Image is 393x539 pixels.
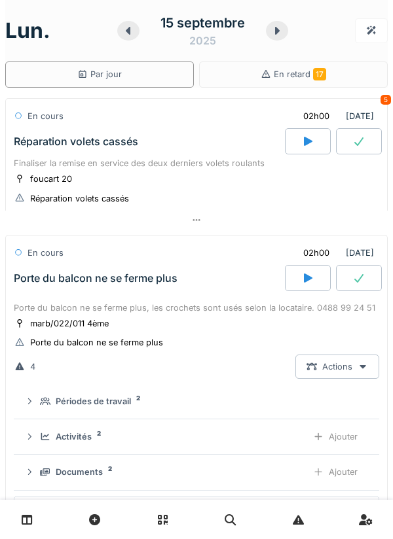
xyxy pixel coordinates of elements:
div: 2025 [189,33,216,48]
div: [DATE] [292,241,379,265]
div: Ajouter [302,425,369,449]
div: Périodes de travail [56,395,131,408]
summary: Documents2Ajouter [19,460,374,484]
div: En cours [28,247,64,259]
div: Porte du balcon ne se ferme plus, les crochets sont usés selon la locataire. 0488 99 24 51 [14,302,379,314]
div: [DATE] [292,104,379,128]
div: En cours [28,110,64,122]
div: 15 septembre [160,13,245,33]
div: Réparation volets cassés [14,135,138,148]
summary: Activités2Ajouter [19,425,374,449]
div: 5 [381,95,391,105]
div: marb/022/011 4ème [30,317,109,330]
span: 17 [313,68,326,80]
div: foucart 20 [30,173,72,185]
div: Documents [56,466,103,478]
div: Ajouter [302,460,369,484]
div: 4 [30,360,35,373]
h1: lun. [5,18,50,43]
div: Porte du balcon ne se ferme plus [14,271,178,284]
div: Par jour [77,68,122,80]
div: 02h00 [303,110,329,122]
div: 02h00 [303,247,329,259]
div: Porte du balcon ne se ferme plus [30,336,163,349]
div: Actions [295,355,379,379]
div: Finaliser la remise en service des deux derniers volets roulants [14,157,379,169]
summary: Périodes de travail2 [19,389,374,413]
div: Réparation volets cassés [30,192,129,205]
div: Activités [56,430,92,443]
span: En retard [274,69,326,79]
